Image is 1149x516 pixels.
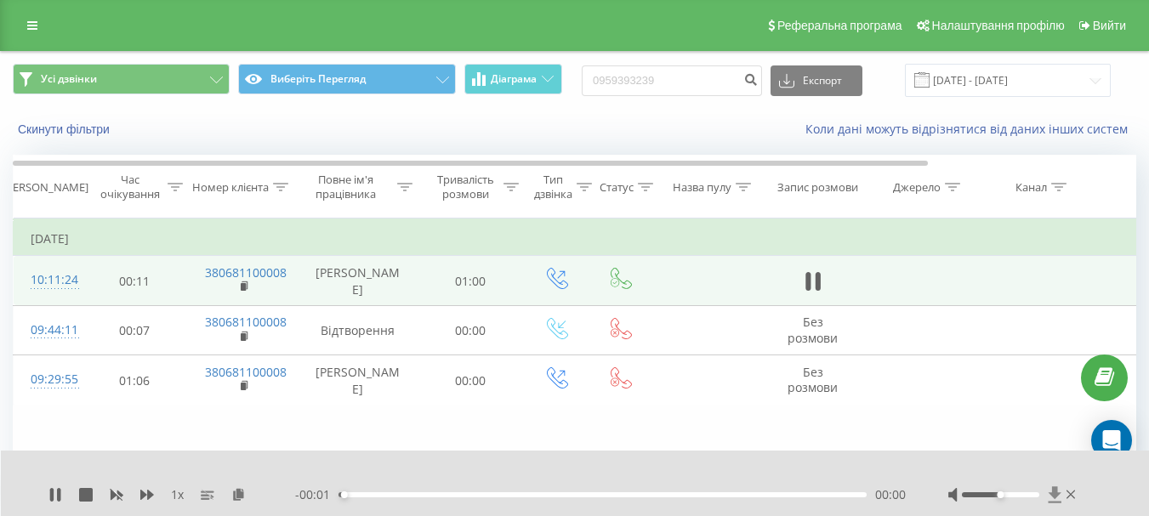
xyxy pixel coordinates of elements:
[673,179,731,195] font: Назва пулу
[31,321,78,337] font: 09:44:11
[1091,420,1132,461] div: Відкрити Intercom Messenger
[178,486,184,502] font: х
[192,179,269,195] font: Номер клієнта
[455,273,486,289] font: 01:00
[803,73,842,88] font: Експорт
[321,322,395,338] font: Відтворення
[205,364,287,380] a: 380681100008
[455,322,486,338] font: 00:00
[600,179,634,195] font: Статус
[805,121,1136,137] a: Коли дані можуть відрізнятися від даних інших систем
[299,486,330,502] font: 00:01
[18,122,110,136] font: Скинути фільтри
[31,371,78,387] font: 09:29:55
[777,179,858,195] font: Запис розмови
[893,179,941,195] font: Джерело
[41,71,97,86] font: Усі дзвінки
[13,122,118,137] button: Скинути фільтри
[295,486,299,502] font: -
[316,172,376,201] font: Повне ім'я працівника
[13,64,230,94] button: Усі дзвінки
[270,71,366,86] font: Виберіть Перегляд
[788,364,838,395] font: Без розмови
[205,314,287,330] a: 380681100008
[1015,179,1047,195] font: Канал
[31,271,78,287] font: 10:11:24
[582,65,762,96] input: Пошук за номером
[875,486,906,502] font: 00:00
[455,372,486,388] font: 00:00
[997,491,1004,498] div: Мітка доступності
[238,64,455,94] button: Виберіть Перегляд
[788,314,838,345] font: Без розмови
[464,64,562,94] button: Діаграма
[31,230,69,247] font: [DATE]
[119,273,150,289] font: 00:11
[316,364,400,397] font: [PERSON_NAME]
[205,264,287,281] a: 380681100008
[316,264,400,298] font: [PERSON_NAME]
[771,65,862,96] button: Експорт
[437,172,494,201] font: Тривалість розмови
[341,491,348,498] div: Мітка доступності
[119,322,150,338] font: 00:07
[777,19,902,32] font: Реферальна програма
[3,179,88,195] font: [PERSON_NAME]
[534,172,572,201] font: Тип дзвінка
[119,372,150,388] font: 01:06
[100,172,160,201] font: Час очікування
[171,486,178,502] font: 1
[932,19,1065,32] font: Налаштування профілю
[491,71,537,86] font: Діаграма
[805,121,1128,137] font: Коли дані можуть відрізнятися від даних інших систем
[1093,19,1126,32] font: Вийти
